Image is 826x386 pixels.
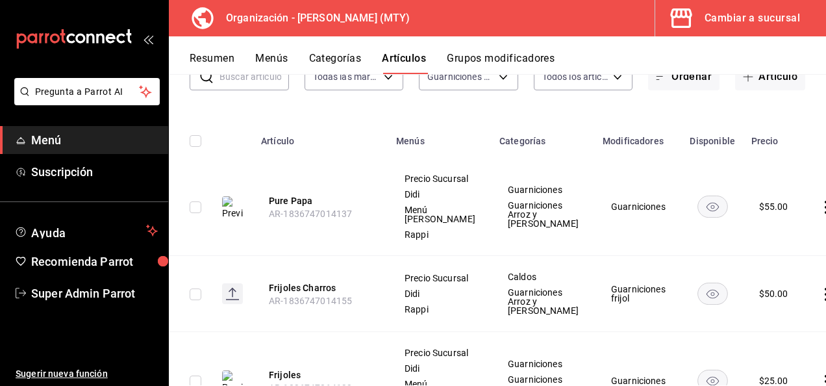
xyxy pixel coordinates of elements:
span: Rappi [405,305,475,314]
span: Precio Sucursal [405,348,475,357]
th: Modificadores [595,116,682,158]
span: Todas las marcas, Sin marca [313,70,380,83]
span: Didi [405,190,475,199]
div: $ 55.00 [759,200,788,213]
button: availability-product [697,283,728,305]
th: Menús [388,116,492,158]
button: availability-product [697,196,728,218]
span: Todos los artículos [542,70,609,83]
button: Artículos [382,52,426,74]
button: open_drawer_menu [143,34,153,44]
span: AR-1836747014137 [269,209,352,219]
span: AR-1836747014155 [269,296,352,306]
span: Pregunta a Parrot AI [35,85,140,99]
span: Menú [PERSON_NAME] [405,205,475,224]
img: Preview [222,196,243,220]
button: Menús [255,52,288,74]
span: Didi [405,289,475,298]
span: Guarniciones [508,185,579,194]
span: Didi [405,364,475,373]
span: Guarniciones [611,376,666,385]
span: Menú [31,131,158,149]
button: Categorías [309,52,362,74]
div: $ 50.00 [759,287,788,300]
span: Precio Sucursal [405,274,475,283]
span: Sugerir nueva función [16,367,158,381]
span: Guarniciones Arroz y [PERSON_NAME] [508,201,579,228]
div: Cambiar a sucursal [705,9,800,27]
button: Resumen [190,52,234,74]
th: Disponible [682,116,744,158]
th: Precio [744,116,804,158]
span: Ayuda [31,223,141,238]
span: Guarniciones frijol [611,285,666,303]
input: Buscar artículo [219,64,289,90]
th: Categorías [492,116,595,158]
button: Artículo [735,63,805,90]
button: Ordenar [648,63,720,90]
span: Super Admin Parrot [31,285,158,302]
span: Guarniciones Arroz y [PERSON_NAME] [508,288,579,315]
button: edit-product-location [269,194,373,207]
span: Guarniciones [611,202,666,211]
span: Caldos [508,272,579,281]
h3: Organización - [PERSON_NAME] (MTY) [216,10,410,26]
button: Pregunta a Parrot AI [14,78,160,105]
th: Artículo [253,116,388,158]
button: edit-product-location [269,281,373,294]
span: Precio Sucursal [405,174,475,183]
span: Guarniciones [508,359,579,368]
span: Rappi [405,230,475,239]
button: Grupos modificadores [447,52,555,74]
button: edit-product-location [269,368,373,381]
span: Recomienda Parrot [31,253,158,270]
span: Suscripción [31,163,158,181]
div: navigation tabs [190,52,826,74]
a: Pregunta a Parrot AI [9,94,160,108]
span: Guarniciones Arroz y [PERSON_NAME] [427,70,494,83]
